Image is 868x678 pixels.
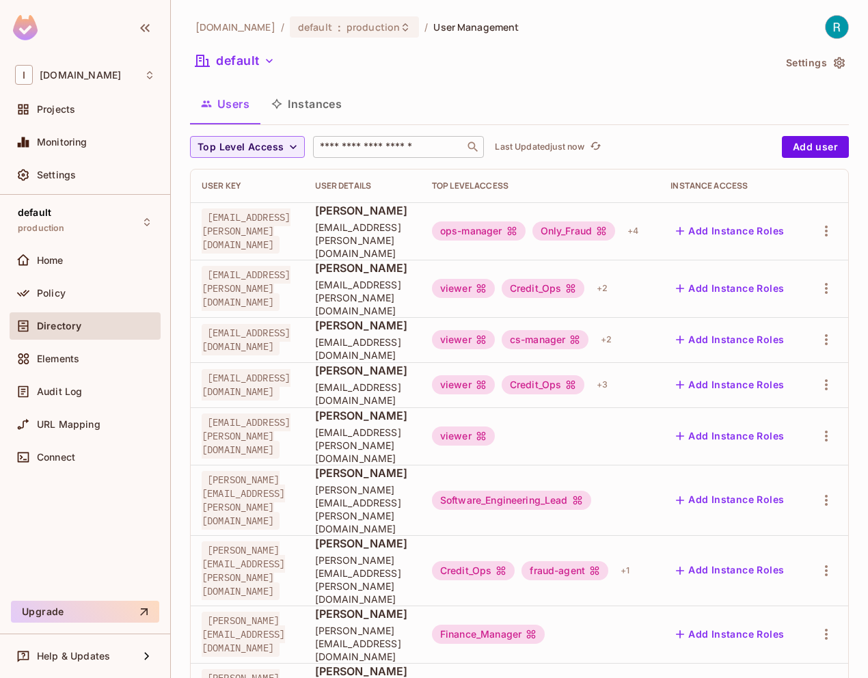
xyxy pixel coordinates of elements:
span: Audit Log [37,386,82,397]
button: Top Level Access [190,136,305,158]
span: [PERSON_NAME] [315,260,410,275]
span: Workspace: inventa.shop [40,70,121,81]
button: Instances [260,87,353,121]
button: Settings [781,52,849,74]
img: Romulo Cianci [826,16,848,38]
span: [PERSON_NAME][EMAIL_ADDRESS][PERSON_NAME][DOMAIN_NAME] [315,554,410,606]
span: Policy [37,288,66,299]
span: [PERSON_NAME][EMAIL_ADDRESS][PERSON_NAME][DOMAIN_NAME] [202,471,285,530]
span: User Management [433,21,519,33]
div: cs-manager [502,330,589,349]
div: viewer [432,426,495,446]
span: [PERSON_NAME] [315,203,410,218]
div: Credit_Ops [502,279,585,298]
span: I [15,65,33,85]
div: Only_Fraud [532,221,616,241]
span: production [347,21,400,33]
span: [PERSON_NAME] [315,465,410,480]
span: default [298,21,332,33]
button: Add Instance Roles [670,623,789,645]
span: Help & Updates [37,651,110,662]
span: [EMAIL_ADDRESS][PERSON_NAME][DOMAIN_NAME] [315,426,410,465]
div: viewer [432,375,495,394]
span: [PERSON_NAME] [315,318,410,333]
button: Add Instance Roles [670,560,789,582]
span: Connect [37,452,75,463]
li: / [281,21,284,33]
button: Upgrade [11,601,159,623]
span: Elements [37,353,79,364]
div: + 1 [615,560,635,582]
div: + 3 [591,374,613,396]
span: Home [37,255,64,266]
span: [PERSON_NAME][EMAIL_ADDRESS][DOMAIN_NAME] [315,624,410,663]
button: Add Instance Roles [670,425,789,447]
span: [EMAIL_ADDRESS][DOMAIN_NAME] [315,381,410,407]
div: + 4 [622,220,644,242]
button: Add Instance Roles [670,489,789,511]
span: [EMAIL_ADDRESS][DOMAIN_NAME] [315,336,410,362]
div: User Details [315,180,410,191]
span: URL Mapping [37,419,100,430]
button: Add user [782,136,849,158]
span: [PERSON_NAME][EMAIL_ADDRESS][DOMAIN_NAME] [202,612,285,657]
button: Add Instance Roles [670,277,789,299]
div: Credit_Ops [432,561,515,580]
span: refresh [590,140,601,154]
div: Top Level Access [432,180,649,191]
span: Top Level Access [198,139,284,156]
div: ops-manager [432,221,526,241]
button: Add Instance Roles [670,220,789,242]
img: SReyMgAAAABJRU5ErkJggg== [13,15,38,40]
div: viewer [432,330,495,349]
div: + 2 [591,277,613,299]
span: [PERSON_NAME] [315,606,410,621]
span: [PERSON_NAME] [315,536,410,551]
span: Click to refresh data [584,139,603,155]
button: Add Instance Roles [670,374,789,396]
span: [EMAIL_ADDRESS][DOMAIN_NAME] [202,369,290,401]
span: Directory [37,321,81,331]
span: [PERSON_NAME] [315,363,410,378]
span: [EMAIL_ADDRESS][PERSON_NAME][DOMAIN_NAME] [202,266,290,311]
span: : [337,22,342,33]
span: [EMAIL_ADDRESS][DOMAIN_NAME] [202,324,290,355]
span: Projects [37,104,75,115]
span: the active workspace [195,21,275,33]
button: Users [190,87,260,121]
span: [EMAIL_ADDRESS][PERSON_NAME][DOMAIN_NAME] [315,278,410,317]
div: User Key [202,180,293,191]
div: + 2 [595,329,617,351]
button: default [190,50,280,72]
span: Monitoring [37,137,87,148]
li: / [424,21,428,33]
button: refresh [587,139,603,155]
div: viewer [432,279,495,298]
span: default [18,207,51,218]
div: fraud-agent [521,561,608,580]
div: Software_Engineering_Lead [432,491,591,510]
div: Credit_Ops [502,375,585,394]
div: Instance Access [670,180,792,191]
span: [EMAIL_ADDRESS][PERSON_NAME][DOMAIN_NAME] [202,413,290,459]
button: Add Instance Roles [670,329,789,351]
div: Finance_Manager [432,625,545,644]
span: production [18,223,65,234]
span: [PERSON_NAME] [315,408,410,423]
span: [EMAIL_ADDRESS][PERSON_NAME][DOMAIN_NAME] [315,221,410,260]
span: [PERSON_NAME][EMAIL_ADDRESS][PERSON_NAME][DOMAIN_NAME] [202,541,285,600]
p: Last Updated just now [495,141,584,152]
span: [PERSON_NAME][EMAIL_ADDRESS][PERSON_NAME][DOMAIN_NAME] [315,483,410,535]
span: [EMAIL_ADDRESS][PERSON_NAME][DOMAIN_NAME] [202,208,290,254]
span: Settings [37,169,76,180]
